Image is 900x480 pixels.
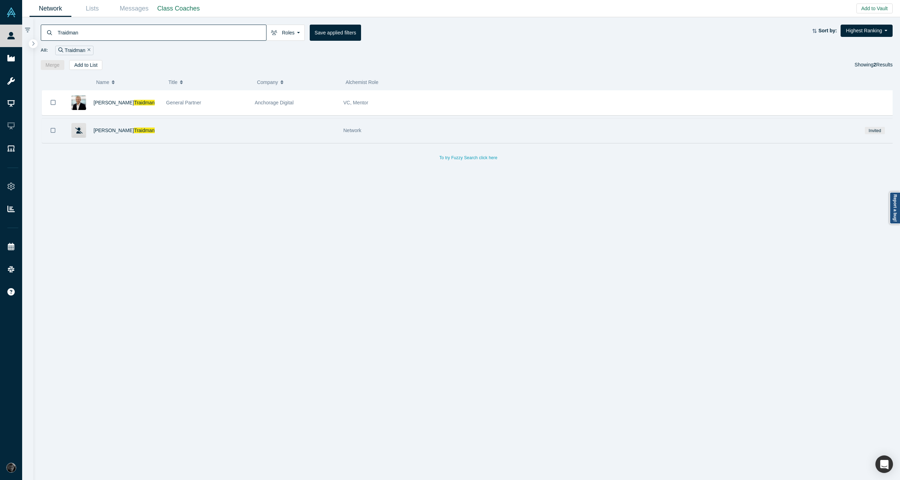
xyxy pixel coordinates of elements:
[134,100,155,105] span: Traidman
[96,75,109,90] span: Name
[41,47,48,54] span: All:
[856,4,893,13] button: Add to Vault
[168,75,178,90] span: Title
[94,100,134,105] span: [PERSON_NAME]
[55,46,94,55] div: Traidman
[343,100,368,105] span: VC, Mentor
[310,25,361,41] button: Save applied filters
[346,79,378,85] span: Alchemist Role
[113,0,155,17] a: Messages
[96,75,161,90] button: Name
[889,192,900,224] a: Report a bug!
[257,75,278,90] span: Company
[85,46,91,54] button: Remove Filter
[30,0,71,17] a: Network
[71,0,113,17] a: Lists
[69,60,102,70] button: Add to List
[94,128,155,133] a: [PERSON_NAME]Traidman
[266,25,305,41] button: Roles
[865,127,885,134] span: Invited
[94,100,155,105] a: [PERSON_NAME]Traidman
[6,463,16,473] img: Rami C.'s Account
[166,100,201,105] span: General Partner
[42,90,64,115] button: Bookmark
[855,60,893,70] div: Showing
[6,7,16,17] img: Alchemist Vault Logo
[168,75,250,90] button: Title
[874,62,876,67] strong: 2
[42,118,64,143] button: Bookmark
[841,25,893,37] button: Highest Ranking
[94,128,134,133] span: [PERSON_NAME]
[255,100,294,105] span: Anchorage Digital
[134,128,155,133] span: Traidman
[257,75,338,90] button: Company
[41,60,65,70] button: Merge
[818,28,837,33] strong: Sort by:
[343,128,361,133] span: Network
[874,62,893,67] span: Results
[57,24,266,41] input: Search by name, title, company, summary, expertise, investment criteria or topics of focus
[435,153,502,162] button: To try Fuzzy Search click here
[155,0,202,17] a: Class Coaches
[71,95,86,110] img: Brent Traidman's Profile Image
